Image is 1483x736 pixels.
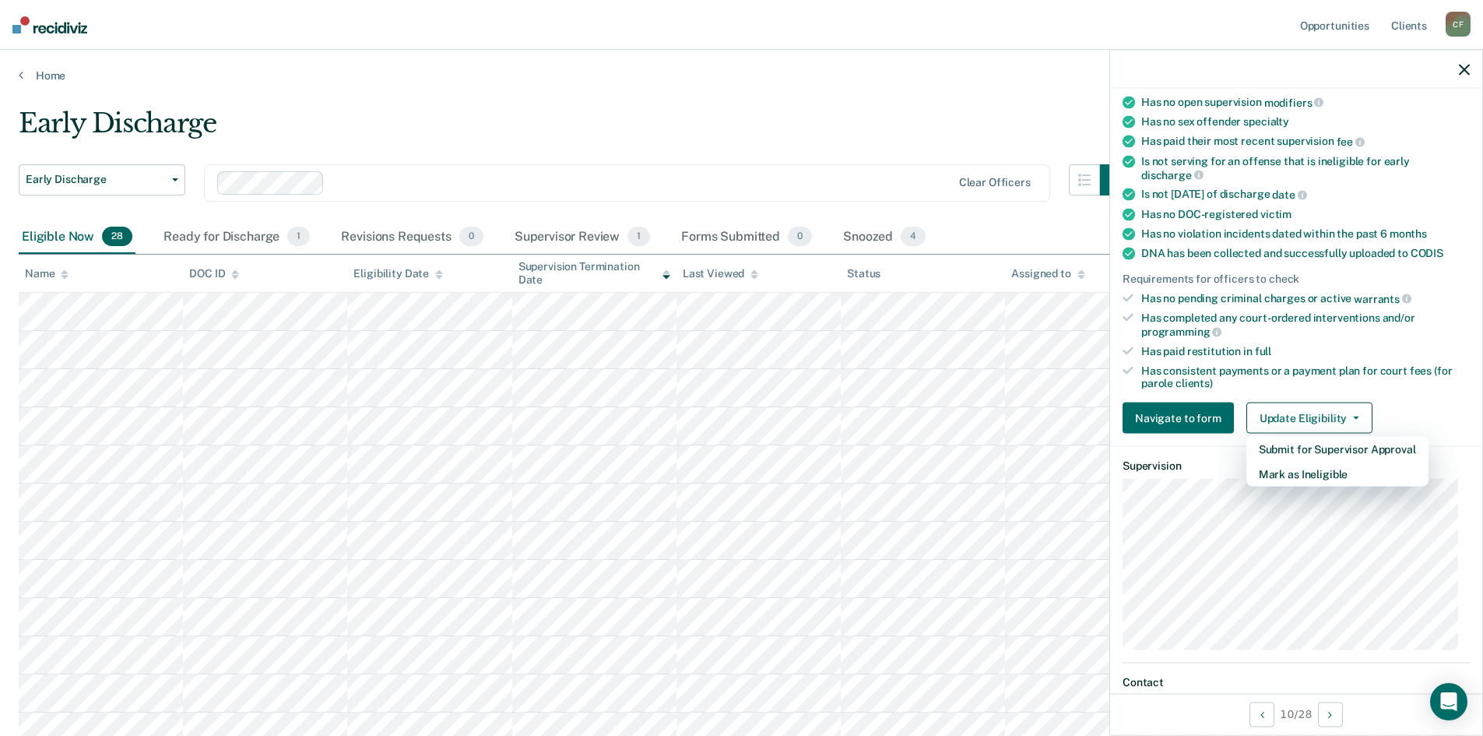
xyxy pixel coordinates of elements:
[683,267,758,280] div: Last Viewed
[1318,702,1343,727] button: Next Opportunity
[353,267,443,280] div: Eligibility Date
[847,267,880,280] div: Status
[1246,437,1429,462] button: Submit for Supervisor Approval
[19,107,1131,152] div: Early Discharge
[12,16,87,33] img: Recidiviz
[1141,312,1470,338] div: Has completed any court-ordered interventions and/or
[901,227,926,247] span: 4
[1141,135,1470,149] div: Has paid their most recent supervision
[19,220,135,255] div: Eligible Now
[1446,12,1471,37] div: C F
[102,227,132,247] span: 28
[1176,377,1213,389] span: clients)
[1249,702,1274,727] button: Previous Opportunity
[1123,403,1240,434] a: Navigate to form link
[1123,460,1470,473] dt: Supervision
[1141,95,1470,109] div: Has no open supervision
[160,220,313,255] div: Ready for Discharge
[1354,292,1411,305] span: warrants
[25,267,69,280] div: Name
[788,227,812,247] span: 0
[627,227,650,247] span: 1
[678,220,815,255] div: Forms Submitted
[1411,247,1443,259] span: CODIS
[1272,188,1306,201] span: date
[189,267,239,280] div: DOC ID
[1123,403,1234,434] button: Navigate to form
[1337,136,1365,148] span: fee
[459,227,483,247] span: 0
[1123,675,1470,688] dt: Contact
[1246,462,1429,487] button: Mark as Ineligible
[1141,188,1470,202] div: Is not [DATE] of discharge
[959,176,1031,189] div: Clear officers
[1141,247,1470,260] div: DNA has been collected and successfully uploaded to
[1141,115,1470,129] div: Has no sex offender
[1141,344,1470,357] div: Has paid restitution in
[338,220,486,255] div: Revisions Requests
[1246,403,1372,434] button: Update Eligibility
[840,220,929,255] div: Snoozed
[1110,693,1482,734] div: 10 / 28
[518,260,670,287] div: Supervision Termination Date
[1255,344,1271,357] span: full
[511,220,654,255] div: Supervisor Review
[1141,291,1470,305] div: Has no pending criminal charges or active
[1141,208,1470,221] div: Has no DOC-registered
[1141,155,1470,181] div: Is not serving for an offense that is ineligible for early
[1264,96,1324,108] span: modifiers
[1390,227,1427,240] span: months
[1243,115,1289,128] span: specialty
[1141,227,1470,241] div: Has no violation incidents dated within the past 6
[1141,364,1470,390] div: Has consistent payments or a payment plan for court fees (for parole
[1260,208,1291,220] span: victim
[1141,326,1221,338] span: programming
[1011,267,1084,280] div: Assigned to
[1430,683,1467,720] div: Open Intercom Messenger
[19,69,1464,83] a: Home
[26,173,166,186] span: Early Discharge
[1123,273,1470,286] div: Requirements for officers to check
[1141,168,1204,181] span: discharge
[287,227,310,247] span: 1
